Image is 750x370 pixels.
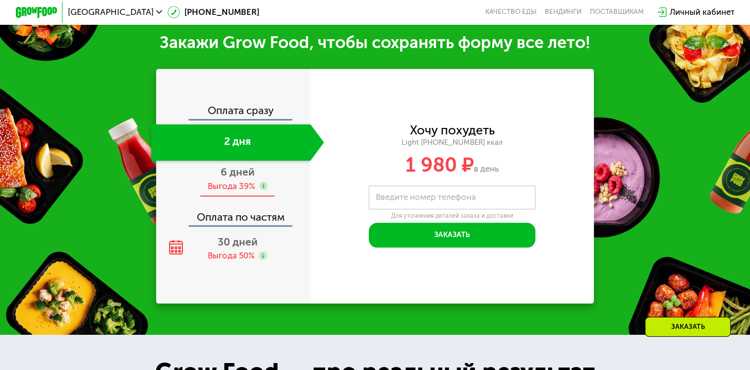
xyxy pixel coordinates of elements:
div: Хочу похудеть [409,124,494,136]
div: Личный кабинет [669,6,734,18]
span: 1 980 ₽ [405,153,474,177]
span: 6 дней [221,166,255,178]
div: Оплата сразу [157,105,310,119]
button: Заказать [369,223,535,247]
span: 30 дней [218,236,258,248]
div: Light [PHONE_NUMBER] ккал [310,138,594,147]
div: поставщикам [590,8,644,16]
a: Вендинги [545,8,581,16]
div: Оплата по частям [157,201,310,225]
span: [GEOGRAPHIC_DATA] [68,8,154,16]
a: [PHONE_NUMBER] [168,6,259,18]
span: в день [474,164,499,174]
div: Выгода 50% [208,250,255,261]
div: Заказать [645,317,731,337]
div: Для уточнения деталей заказа и доставки [369,212,535,220]
a: Качество еды [485,8,536,16]
div: Выгода 39% [208,181,255,192]
label: Введите номер телефона [376,194,476,200]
